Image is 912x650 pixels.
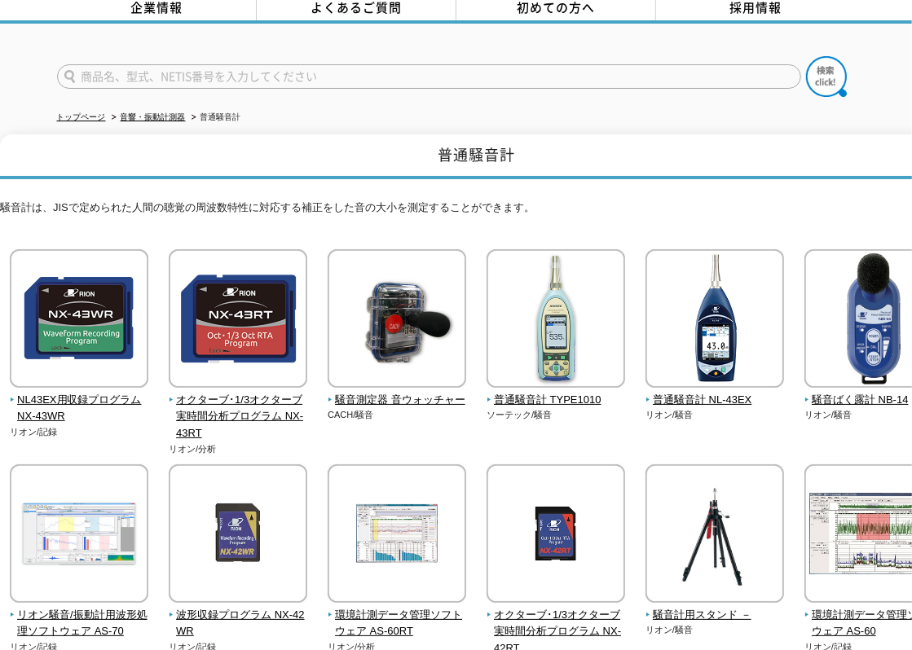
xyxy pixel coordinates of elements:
[328,376,467,409] a: 騒音測定器 音ウォッチャー
[328,464,466,607] img: 環境計測データ管理ソフトウェア AS-60RT
[10,464,148,607] img: リオン騒音/振動計用波形処理ソフトウェア AS-70
[487,408,626,422] p: ソーテック/騒音
[169,442,308,456] p: リオン/分析
[645,623,785,637] p: リオン/騒音
[487,392,626,409] span: 普通騒音計 TYPE1010
[10,591,149,640] a: リオン騒音/振動計用波形処理ソフトウェア AS-70
[645,607,785,624] span: 騒音計用スタンド －
[121,112,186,121] a: 音響・振動計測器
[328,607,467,641] span: 環境計測データ管理ソフトウェア AS-60RT
[328,408,467,422] p: CACH/騒音
[10,376,149,425] a: NL43EX用収録プログラム NX-43WR
[328,392,467,409] span: 騒音測定器 音ウォッチャー
[10,392,149,426] span: NL43EX用収録プログラム NX-43WR
[328,591,467,640] a: 環境計測データ管理ソフトウェア AS-60RT
[169,392,308,442] span: オクターブ･1/3オクターブ実時間分析プログラム NX-43RT
[487,464,625,607] img: オクターブ･1/3オクターブ実時間分析プログラム NX-42RT
[645,591,785,624] a: 騒音計用スタンド －
[57,64,801,89] input: 商品名、型式、NETIS番号を入力してください
[487,249,625,392] img: 普通騒音計 TYPE1010
[328,249,466,392] img: 騒音測定器 音ウォッチャー
[169,464,307,607] img: 波形収録プログラム NX-42WR
[10,249,148,392] img: NL43EX用収録プログラム NX-43WR
[806,56,847,97] img: btn_search.png
[645,392,785,409] span: 普通騒音計 NL-43EX
[188,109,241,126] li: 普通騒音計
[10,607,149,641] span: リオン騒音/振動計用波形処理ソフトウェア AS-70
[169,376,308,442] a: オクターブ･1/3オクターブ実時間分析プログラム NX-43RT
[10,425,149,439] p: リオン/記録
[169,249,307,392] img: オクターブ･1/3オクターブ実時間分析プログラム NX-43RT
[169,591,308,640] a: 波形収録プログラム NX-42WR
[645,464,784,607] img: 騒音計用スタンド －
[169,607,308,641] span: 波形収録プログラム NX-42WR
[487,376,626,409] a: 普通騒音計 TYPE1010
[645,408,785,422] p: リオン/騒音
[645,376,785,409] a: 普通騒音計 NL-43EX
[57,112,106,121] a: トップページ
[645,249,784,392] img: 普通騒音計 NL-43EX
